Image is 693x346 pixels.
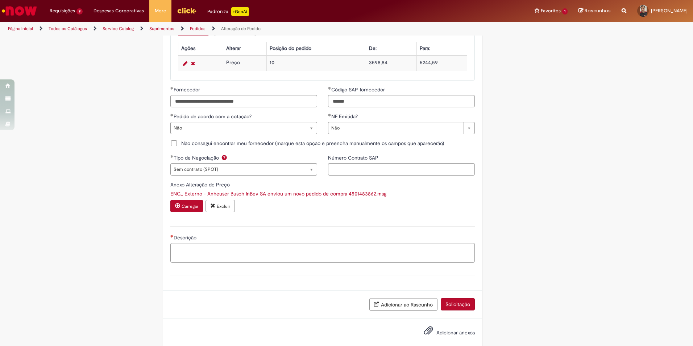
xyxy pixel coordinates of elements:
[174,113,253,120] span: Pedido de acordo com a cotação?
[436,329,475,336] span: Adicionar anexos
[422,324,435,341] button: Adicionar anexos
[190,26,206,32] a: Pedidos
[585,7,611,14] span: Rascunhos
[178,42,223,55] th: Ações
[223,56,267,71] td: Preço
[578,8,611,15] a: Rascunhos
[174,164,302,175] span: Sem contrato (SPOT)
[328,114,331,116] span: Obrigatório Preenchido
[369,298,437,311] button: Adicionar ao Rascunho
[103,26,134,32] a: Service Catalog
[328,163,475,176] input: Número Contrato SAP
[328,155,380,161] span: Número Contrato SAP
[207,7,249,16] div: Padroniza
[331,113,359,120] span: NF Emitida?
[49,26,87,32] a: Todos os Catálogos
[181,59,189,68] a: Editar Linha 1
[231,7,249,16] p: +GenAi
[206,200,235,212] button: Excluir anexo ENC_ Externo - Anheuser Busch InBev SA enviou um novo pedido de compra 4501483862.msg
[174,155,220,161] span: Tipo de Negociação
[267,56,366,71] td: 10
[177,5,196,16] img: click_logo_yellow_360x200.png
[170,114,174,116] span: Obrigatório Preenchido
[221,26,261,32] a: Alteração de Pedido
[174,122,302,134] span: Não
[182,203,198,209] small: Carregar
[366,56,417,71] td: 3598,84
[149,26,174,32] a: Suprimentos
[417,56,467,71] td: 5244,59
[651,8,688,14] span: [PERSON_NAME]
[5,22,457,36] ul: Trilhas de página
[170,181,231,188] span: Anexo Alteração de Preço
[170,95,317,107] input: Fornecedor
[170,87,174,90] span: Obrigatório Preenchido
[170,200,203,212] button: Carregar anexo de Anexo Alteração de Preço
[220,155,229,160] span: Ajuda para Tipo de Negociação
[155,7,166,15] span: More
[441,298,475,310] button: Solicitação
[562,8,568,15] span: 1
[331,86,386,93] span: Somente leitura - Código SAP fornecedor
[217,203,230,209] small: Excluir
[541,7,561,15] span: Favoritos
[76,8,83,15] span: 9
[328,95,475,107] input: Código SAP fornecedor
[189,59,197,68] a: Remover linha 1
[50,7,75,15] span: Requisições
[417,42,467,55] th: Para:
[170,243,475,263] textarea: Descrição
[170,235,174,238] span: Necessários
[8,26,33,32] a: Página inicial
[223,42,267,55] th: Alterar
[170,155,174,158] span: Obrigatório Preenchido
[331,122,460,134] span: Não
[170,190,386,197] a: Download de ENC_ Externo - Anheuser Busch InBev SA enviou um novo pedido de compra 4501483862.msg
[181,140,444,147] span: Não consegui encontrar meu fornecedor (marque esta opção e preencha manualmente os campos que apa...
[366,42,417,55] th: De:
[174,234,198,241] span: Descrição
[267,42,366,55] th: Posição do pedido
[1,4,38,18] img: ServiceNow
[94,7,144,15] span: Despesas Corporativas
[328,87,331,90] span: Obrigatório Preenchido
[174,86,202,93] span: Fornecedor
